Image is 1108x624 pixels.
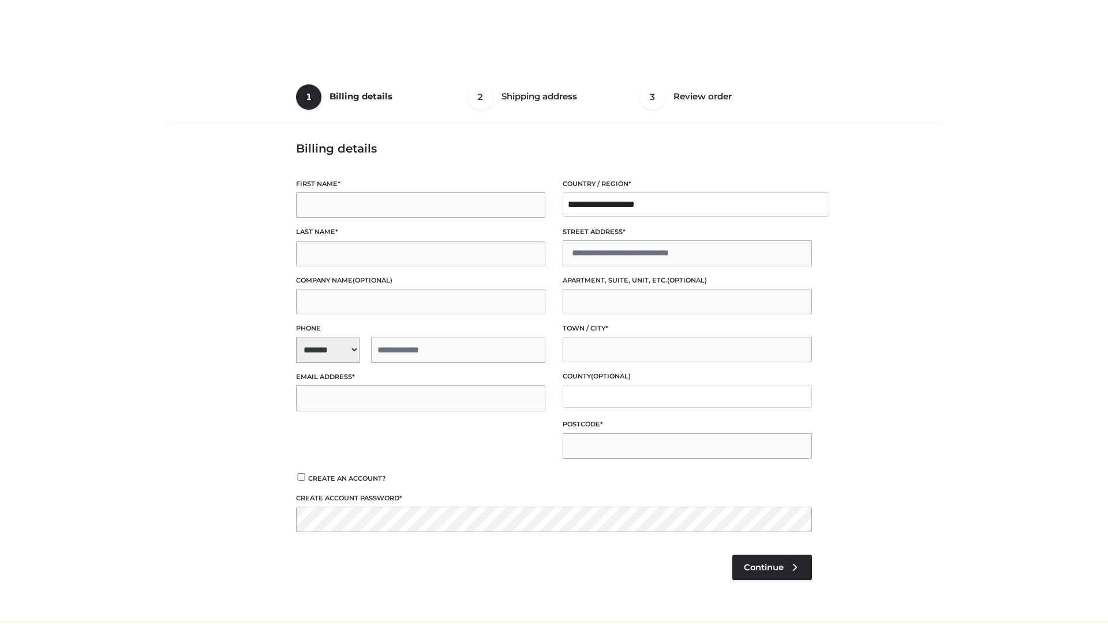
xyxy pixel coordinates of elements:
span: (optional) [591,372,631,380]
label: Country / Region [563,179,812,190]
span: Shipping address [501,91,577,102]
span: 2 [468,84,493,110]
a: Continue [732,555,812,580]
label: Email address [296,372,545,382]
label: Town / City [563,323,812,334]
label: Phone [296,323,545,334]
span: Review order [673,91,732,102]
span: 3 [640,84,665,110]
label: Last name [296,226,545,237]
span: 1 [296,84,321,110]
input: Create an account? [296,473,306,481]
label: Street address [563,226,812,237]
label: Postcode [563,419,812,430]
label: Company name [296,275,545,286]
label: Apartment, suite, unit, etc. [563,275,812,286]
label: First name [296,179,545,190]
h3: Billing details [296,142,812,155]
span: Billing details [330,91,392,102]
span: Continue [744,562,784,573]
span: Create an account? [308,474,386,482]
label: County [563,371,812,382]
span: (optional) [353,276,392,284]
label: Create account password [296,493,812,504]
span: (optional) [667,276,707,284]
